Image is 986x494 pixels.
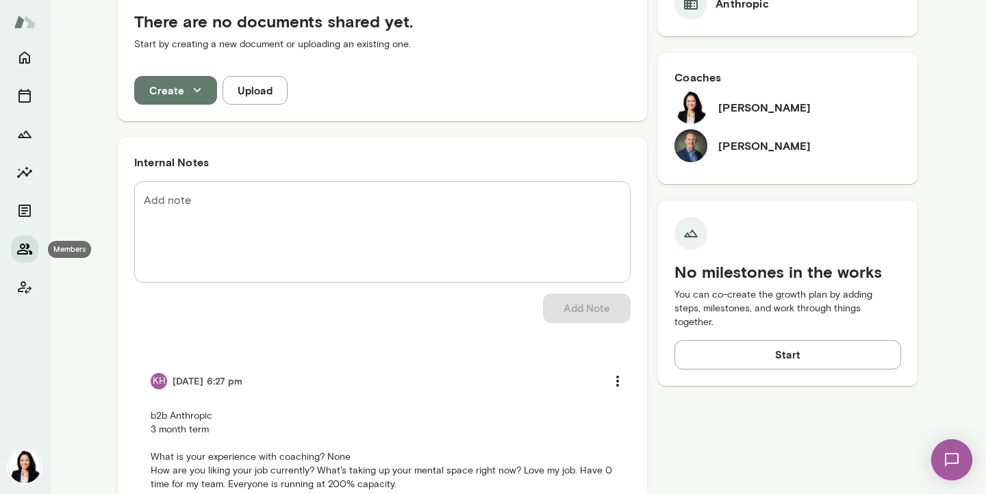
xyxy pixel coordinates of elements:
button: Insights [11,159,38,186]
h6: [PERSON_NAME] [718,99,811,116]
button: Home [11,44,38,71]
img: Mento [14,9,36,35]
div: KH [151,373,167,389]
button: Members [11,235,38,263]
img: Michael Alden [674,129,707,162]
img: Monica Aggarwal [8,450,41,483]
button: Start [674,340,901,369]
img: Monica Aggarwal [674,91,707,124]
button: Sessions [11,82,38,109]
button: Upload [223,76,288,105]
p: You can co-create the growth plan by adding steps, milestones, and work through things together. [674,288,901,329]
h5: There are no documents shared yet. [134,10,631,32]
h6: Internal Notes [134,154,631,170]
button: Growth Plan [11,120,38,148]
h5: No milestones in the works [674,261,901,283]
div: Members [48,241,91,258]
p: Start by creating a new document or uploading an existing one. [134,38,631,51]
h6: Coaches [674,69,901,86]
button: Create [134,76,217,105]
h6: [DATE] 6:27 pm [173,374,242,388]
button: Client app [11,274,38,301]
h6: [PERSON_NAME] [718,138,811,154]
button: more [603,367,632,395]
button: Documents [11,197,38,224]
